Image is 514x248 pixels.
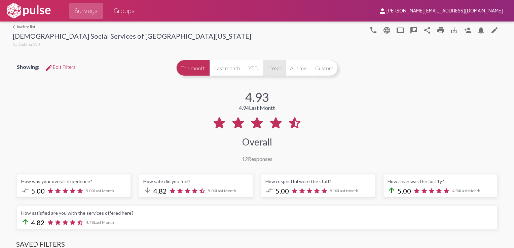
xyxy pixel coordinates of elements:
[461,23,474,37] button: Person
[210,60,244,76] button: Last month
[21,178,126,184] div: How was your overall experience?
[45,64,53,72] mat-icon: Edit Filters
[464,26,472,34] mat-icon: Person
[423,26,431,34] mat-icon: Share
[242,156,272,162] div: Responses
[410,26,418,34] mat-icon: speaker_notes
[388,186,396,194] mat-icon: arrow_upward
[31,218,45,226] span: 4.82
[394,23,407,37] button: tablet
[45,64,76,70] span: Edit Filters
[373,4,509,17] button: [PERSON_NAME][EMAIL_ADDRESS][DOMAIN_NAME]
[13,25,17,29] mat-icon: arrow_back_ios
[474,23,488,37] button: Bell
[31,187,45,195] span: 5.00
[69,3,103,19] a: Surveys
[244,60,263,76] button: YTD
[13,42,40,47] span: CalOptima (All)
[447,23,461,37] button: Download
[114,5,135,17] span: Groups
[242,136,272,148] div: Overall
[490,26,499,34] mat-icon: edit
[407,23,420,37] button: speaker_notes
[396,26,404,34] mat-icon: tablet
[398,187,411,195] span: 5.00
[388,178,493,184] div: How clean was the facility?
[330,188,358,193] span: 5.00
[434,23,447,37] a: print
[86,220,114,225] span: 4.78
[383,26,391,34] mat-icon: language
[276,187,289,195] span: 5.00
[378,7,387,15] mat-icon: person
[245,90,269,105] div: 4.93
[387,8,503,14] span: [PERSON_NAME][EMAIL_ADDRESS][DOMAIN_NAME]
[338,188,358,193] span: Last Month
[437,26,445,34] mat-icon: print
[452,188,480,193] span: 4.94
[242,156,248,162] span: 12
[265,186,273,194] mat-icon: compare_arrows
[488,23,501,37] a: edit
[13,32,251,42] div: [DEMOGRAPHIC_DATA] Social Services of [GEOGRAPHIC_DATA][US_STATE]
[367,23,380,37] button: language
[143,178,249,184] div: How safe did you feel?
[265,178,371,184] div: How respectful were the staff?
[17,64,39,70] span: Showing:
[286,60,311,76] button: All time
[208,188,236,193] span: 5.00
[86,188,114,193] span: 5.00
[153,187,167,195] span: 4.82
[108,3,140,19] a: Groups
[21,210,493,216] div: How satisfied are you with the services offered here?
[477,26,485,34] mat-icon: Bell
[94,220,114,225] span: Last Month
[13,24,251,29] a: back to list
[21,218,29,226] mat-icon: arrow_upward
[21,186,29,194] mat-icon: compare_arrows
[263,60,286,76] button: 1 Year
[216,188,236,193] span: Last Month
[75,5,98,17] span: Surveys
[249,105,276,111] span: Last Month
[5,2,52,19] img: white-logo.svg
[420,23,434,37] button: Share
[380,23,394,37] button: language
[369,26,377,34] mat-icon: language
[239,105,276,111] div: 4.94
[311,60,338,76] button: Custom
[94,188,114,193] span: Last Month
[460,188,480,193] span: Last Month
[143,186,151,194] mat-icon: arrow_downward
[450,26,458,34] mat-icon: Download
[176,60,210,76] button: This month
[39,61,81,73] button: Edit FiltersEdit Filters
